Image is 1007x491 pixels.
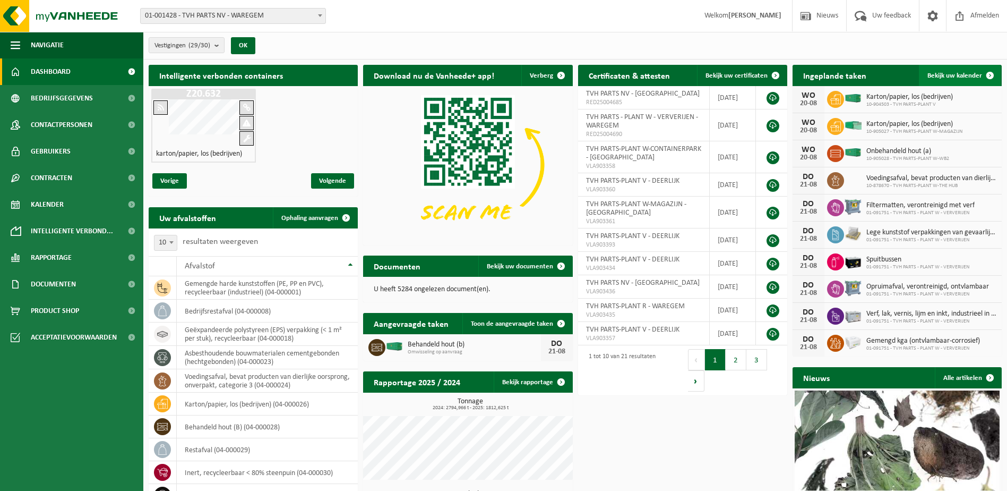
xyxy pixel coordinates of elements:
[866,174,996,183] span: Voedingsafval, bevat producten van dierlijke oorsprong, onverpakt, categorie 3
[530,72,553,79] span: Verberg
[710,173,756,197] td: [DATE]
[586,217,701,226] span: VLA903361
[586,185,701,194] span: VLA903360
[31,58,71,85] span: Dashboard
[866,337,980,345] span: Gemengd kga (ontvlambaar-corrosief)
[866,310,996,318] span: Verf, lak, vernis, lijm en inkt, industrieel in kleinverpakking
[866,183,996,189] span: 10-878670 - TVH PARTS-PLANT W-THE HUB
[586,287,701,296] span: VLA903436
[363,313,459,334] h2: Aangevraagde taken
[844,94,862,103] img: HK-XC-40-GN-00
[363,256,431,276] h2: Documenten
[154,89,253,99] h1: Z20.632
[183,238,258,246] label: resultaten weergeven
[586,334,701,343] span: VLA903357
[798,227,819,235] div: DO
[798,146,819,154] div: WO
[866,345,980,352] span: 01-091751 - TVH PARTS - PLANT W - VERVERIJEN
[586,113,698,130] span: TVH PARTS - PLANT W - VERVERIJEN - WAREGEM
[152,173,187,189] span: Vorige
[521,65,572,86] button: Verberg
[31,112,92,138] span: Contactpersonen
[231,37,255,54] button: OK
[866,156,949,162] span: 10-905028 - TVH PARTS-PLANT W-WB2
[149,65,358,86] h2: Intelligente verbonden containers
[710,322,756,345] td: [DATE]
[710,197,756,228] td: [DATE]
[844,121,862,130] img: HK-XP-30-GN-00
[586,311,701,319] span: VLA903435
[586,279,700,287] span: TVH PARTS NV - [GEOGRAPHIC_DATA]
[586,90,700,98] span: TVH PARTS NV - [GEOGRAPHIC_DATA]
[586,177,679,185] span: TVH PARTS-PLANT V - DEERLIJK
[154,235,177,250] span: 10
[866,129,962,135] span: 10-905027 - TVH PARTS-PLANT W-MAGAZIJN
[710,228,756,252] td: [DATE]
[705,72,768,79] span: Bekijk uw certificaten
[154,38,210,54] span: Vestigingen
[31,85,93,112] span: Bedrijfsgegevens
[546,340,567,348] div: DO
[578,65,681,86] h2: Certificaten & attesten
[866,228,996,237] span: Lege kunststof verpakkingen van gevaarlijke stoffen
[798,235,819,243] div: 21-08
[586,326,679,334] span: TVH PARTS-PLANT V - DEERLIJK
[798,281,819,290] div: DO
[844,306,862,324] img: PB-LB-0680-HPE-GY-11
[798,173,819,181] div: DO
[798,254,819,263] div: DO
[793,65,877,86] h2: Ingeplande taken
[798,118,819,127] div: WO
[546,348,567,355] div: 21-08
[798,344,819,351] div: 21-08
[866,93,953,101] span: Karton/papier, los (bedrijven)
[798,181,819,189] div: 21-08
[368,405,572,411] span: 2024: 2794,966 t - 2025: 1812,625 t
[177,461,358,484] td: inert, recycleerbaar < 80% steenpuin (04-000030)
[31,32,64,58] span: Navigatie
[281,215,338,222] span: Ophaling aanvragen
[586,264,701,273] span: VLA903434
[844,225,862,243] img: LP-PA-00000-WDN-11
[471,320,553,327] span: Toon de aangevraagde taken
[478,256,572,277] a: Bekijk uw documenten
[311,173,354,189] span: Volgende
[156,150,242,158] h4: karton/papier, los (bedrijven)
[31,191,64,218] span: Kalender
[798,308,819,317] div: DO
[408,341,540,349] span: Behandeld hout (b)
[697,65,786,86] a: Bekijk uw certificaten
[363,86,572,243] img: Download de VHEPlus App
[149,37,225,53] button: Vestigingen(29/30)
[866,120,962,129] span: Karton/papier, los (bedrijven)
[919,65,1001,86] a: Bekijk uw kalender
[149,207,227,228] h2: Uw afvalstoffen
[177,416,358,438] td: behandeld hout (B) (04-000028)
[188,42,210,49] count: (29/30)
[798,154,819,162] div: 20-08
[844,279,862,297] img: PB-AP-0800-MET-02-01
[177,300,358,323] td: bedrijfsrestafval (04-000008)
[586,232,679,240] span: TVH PARTS-PLANT V - DEERLIJK
[866,101,953,108] span: 10-904503 - TVH PARTS-PLANT V
[140,8,326,24] span: 01-001428 - TVH PARTS NV - WAREGEM
[273,207,357,228] a: Ophaling aanvragen
[688,349,705,370] button: Previous
[177,393,358,416] td: karton/papier, los (bedrijven) (04-000026)
[374,286,562,293] p: U heeft 5284 ongelezen document(en).
[798,200,819,208] div: DO
[177,369,358,393] td: voedingsafval, bevat producten van dierlijke oorsprong, onverpakt, categorie 3 (04-000024)
[185,262,215,270] span: Afvalstof
[866,256,969,264] span: Spuitbussen
[408,349,540,355] span: Omwisseling op aanvraag
[141,9,325,23] span: 01-001428 - TVH PARTS NV - WAREGEM
[798,263,819,270] div: 21-08
[710,252,756,275] td: [DATE]
[866,283,989,291] span: Opruimafval, verontreinigd, ontvlambaar
[177,323,358,346] td: geëxpandeerde polystyreen (EPS) verpakking (< 1 m² per stuk), recycleerbaar (04-000018)
[798,317,819,324] div: 21-08
[177,346,358,369] td: asbesthoudende bouwmaterialen cementgebonden (hechtgebonden) (04-000023)
[154,235,177,251] span: 10
[844,148,862,157] img: HK-XC-40-GN-00
[177,276,358,300] td: gemengde harde kunststoffen (PE, PP en PVC), recycleerbaar (industrieel) (04-000001)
